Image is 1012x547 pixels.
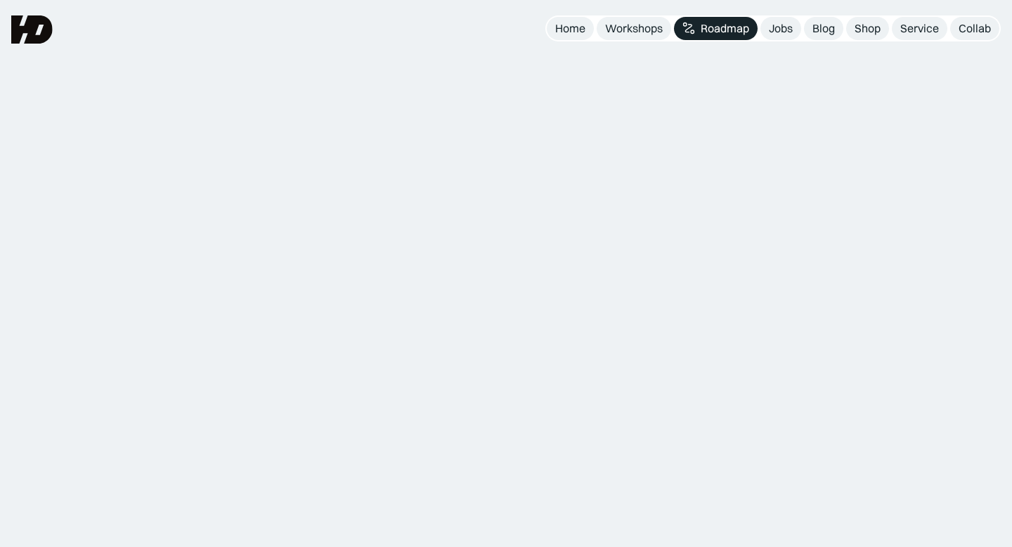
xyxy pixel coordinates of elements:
div: Collab [959,21,991,36]
a: Workshops [597,17,671,40]
a: Collab [950,17,999,40]
div: Workshops [605,21,663,36]
div: Blog [812,21,835,36]
div: Home [555,21,585,36]
div: Jobs [769,21,793,36]
div: Service [900,21,939,36]
div: Roadmap [701,21,749,36]
a: Blog [804,17,843,40]
a: Jobs [760,17,801,40]
div: Shop [855,21,881,36]
a: Shop [846,17,889,40]
a: Service [892,17,947,40]
a: Roadmap [674,17,758,40]
a: Home [547,17,594,40]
